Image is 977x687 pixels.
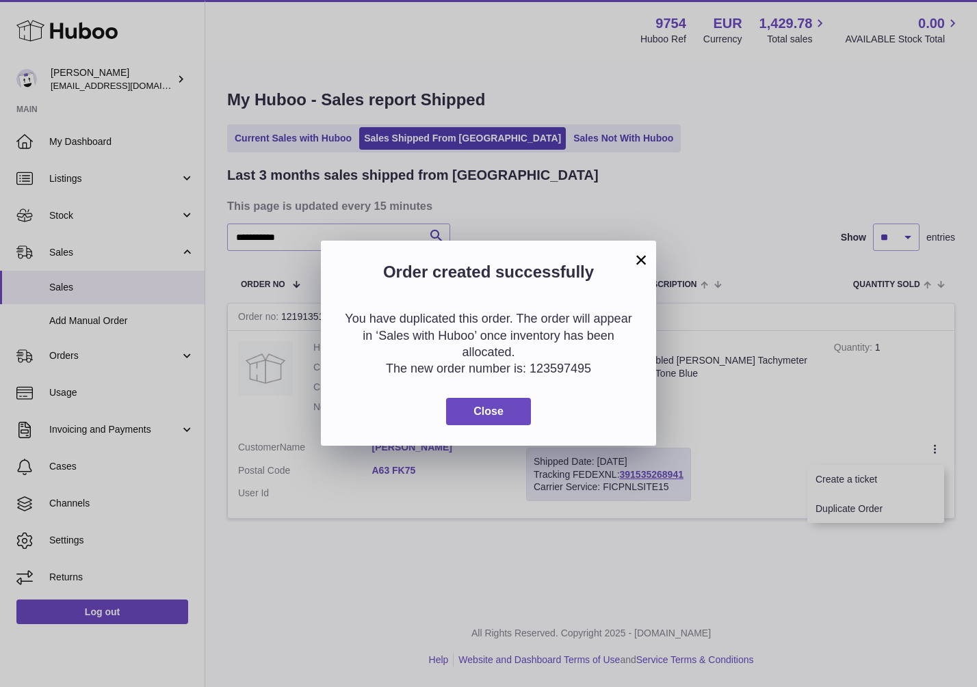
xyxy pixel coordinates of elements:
p: You have duplicated this order. The order will appear in ‘Sales with Huboo’ once inventory has be... [341,310,636,360]
p: The new order number is: 123597495 [341,360,636,377]
h2: Order created successfully [341,261,636,290]
span: Close [473,405,504,417]
button: Close [446,398,531,426]
button: × [633,252,649,268]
